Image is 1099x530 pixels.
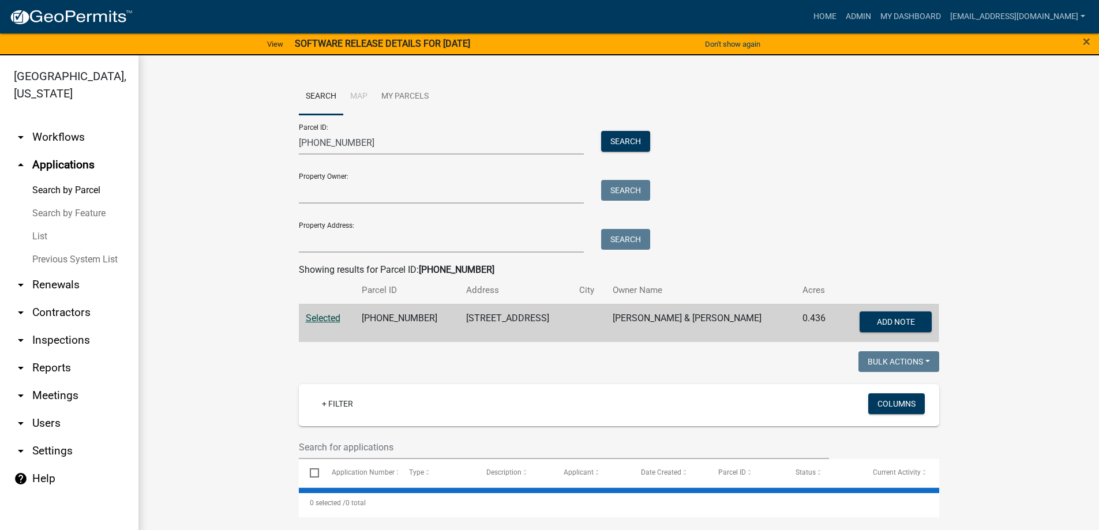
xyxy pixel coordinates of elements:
i: arrow_drop_down [14,444,28,458]
td: [STREET_ADDRESS] [459,304,572,342]
a: My Parcels [374,78,436,115]
span: × [1083,33,1090,50]
i: arrow_drop_down [14,389,28,403]
span: Date Created [641,468,681,476]
button: Columns [868,393,925,414]
datatable-header-cell: Date Created [630,459,707,487]
th: City [572,277,606,304]
th: Acres [796,277,839,304]
a: My Dashboard [876,6,946,28]
i: arrow_drop_down [14,333,28,347]
datatable-header-cell: Type [398,459,475,487]
td: [PERSON_NAME] & [PERSON_NAME] [606,304,796,342]
datatable-header-cell: Application Number [321,459,398,487]
a: View [262,35,288,54]
span: Current Activity [873,468,921,476]
button: Add Note [860,311,932,332]
i: arrow_drop_down [14,130,28,144]
span: Application Number [332,468,395,476]
datatable-header-cell: Current Activity [862,459,939,487]
i: arrow_drop_down [14,278,28,292]
button: Search [601,180,650,201]
span: Parcel ID [718,468,746,476]
span: 0 selected / [310,499,346,507]
input: Search for applications [299,435,830,459]
button: Don't show again [700,35,765,54]
i: arrow_drop_up [14,158,28,172]
span: Add Note [877,317,915,326]
i: help [14,472,28,486]
a: Home [809,6,841,28]
button: Close [1083,35,1090,48]
th: Address [459,277,572,304]
datatable-header-cell: Status [785,459,862,487]
i: arrow_drop_down [14,361,28,375]
button: Bulk Actions [858,351,939,372]
datatable-header-cell: Description [475,459,553,487]
span: Description [486,468,522,476]
datatable-header-cell: Applicant [553,459,630,487]
i: arrow_drop_down [14,416,28,430]
th: Parcel ID [355,277,459,304]
th: Owner Name [606,277,796,304]
datatable-header-cell: Parcel ID [707,459,785,487]
button: Search [601,229,650,250]
td: [PHONE_NUMBER] [355,304,459,342]
button: Search [601,131,650,152]
span: Status [796,468,816,476]
a: + Filter [313,393,362,414]
a: Admin [841,6,876,28]
div: Showing results for Parcel ID: [299,263,939,277]
td: 0.436 [796,304,839,342]
strong: SOFTWARE RELEASE DETAILS FOR [DATE] [295,38,470,49]
a: Search [299,78,343,115]
strong: [PHONE_NUMBER] [419,264,494,275]
i: arrow_drop_down [14,306,28,319]
datatable-header-cell: Select [299,459,321,487]
span: Applicant [564,468,594,476]
span: Type [409,468,424,476]
a: Selected [306,313,340,324]
a: [EMAIL_ADDRESS][DOMAIN_NAME] [946,6,1090,28]
div: 0 total [299,488,939,517]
